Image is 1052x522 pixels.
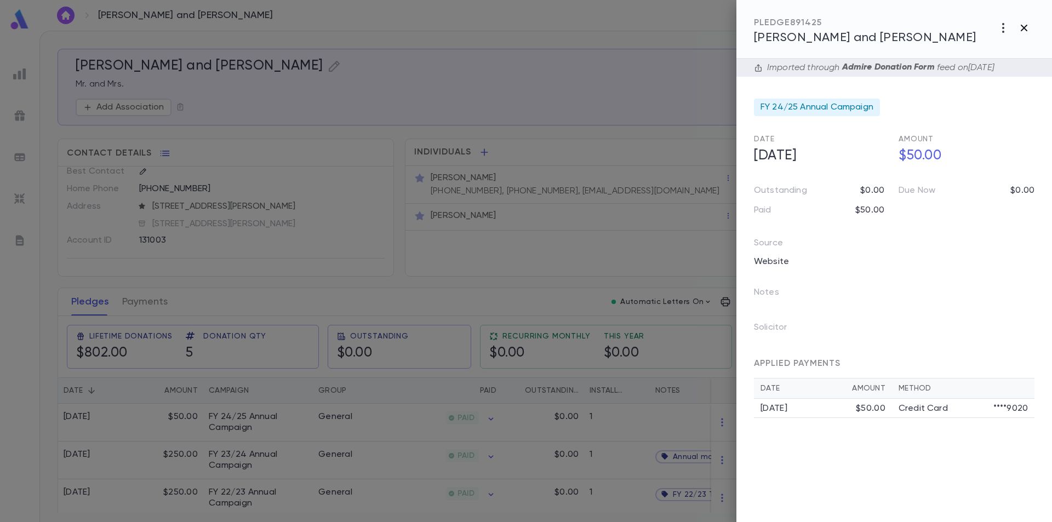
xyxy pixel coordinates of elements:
[761,102,873,113] span: FY 24/25 Annual Campaign
[747,253,888,271] div: Website
[1010,185,1034,196] p: $0.00
[754,185,807,196] p: Outstanding
[852,384,885,393] div: Amount
[763,62,994,73] div: Imported through feed on [DATE]
[892,378,1034,399] th: Method
[754,135,774,143] span: Date
[747,145,890,168] h5: [DATE]
[754,18,976,28] div: PLEDGE 891425
[754,284,797,306] p: Notes
[754,359,841,368] span: APPLIED PAYMENTS
[840,62,937,73] p: Admire Donation Form
[754,319,804,341] p: Solicitor
[899,403,948,414] p: Credit Card
[754,32,976,44] span: [PERSON_NAME] and [PERSON_NAME]
[754,238,783,253] p: Source
[899,135,934,143] span: Amount
[761,403,856,414] div: [DATE]
[855,205,884,216] p: $50.00
[892,145,1034,168] h5: $50.00
[754,99,880,116] div: FY 24/25 Annual Campaign
[754,205,771,216] p: Paid
[860,185,884,196] p: $0.00
[856,403,885,414] div: $50.00
[899,185,935,196] p: Due Now
[761,384,852,393] div: Date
